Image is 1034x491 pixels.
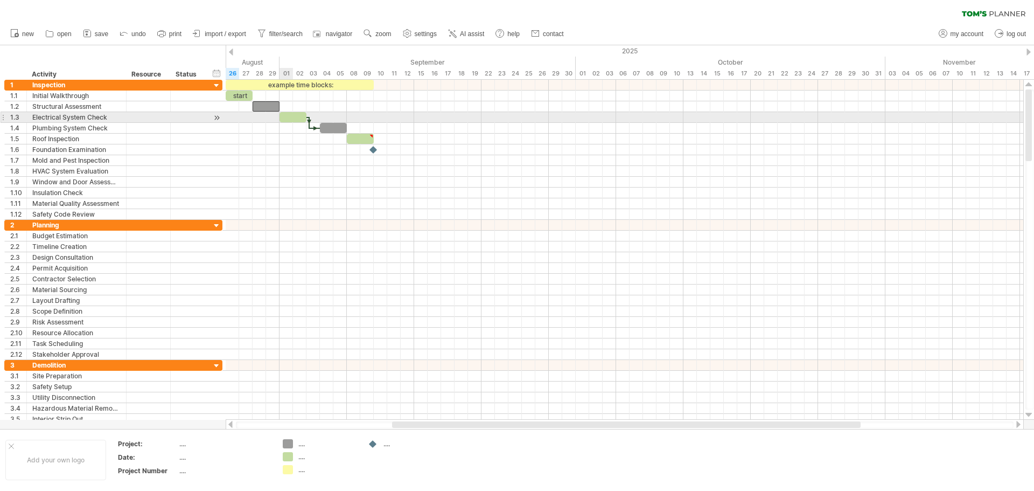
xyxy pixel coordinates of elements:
div: Wednesday, 17 September 2025 [441,68,455,79]
a: new [8,27,37,41]
div: Planning [32,220,121,230]
div: Risk Assessment [32,317,121,327]
a: contact [528,27,567,41]
span: new [22,30,34,38]
span: my account [951,30,983,38]
div: Monday, 10 November 2025 [953,68,966,79]
div: 1.6 [10,144,26,155]
div: October 2025 [576,57,885,68]
div: 1.3 [10,112,26,122]
div: Tuesday, 26 August 2025 [226,68,239,79]
div: Project: [118,439,177,448]
div: Tuesday, 9 September 2025 [360,68,374,79]
div: Site Preparation [32,371,121,381]
div: Activity [32,69,120,80]
div: .... [298,452,357,461]
div: Wednesday, 29 October 2025 [845,68,858,79]
div: scroll to activity [212,112,222,123]
div: 3.5 [10,414,26,424]
div: 1 [10,80,26,90]
div: Monday, 8 September 2025 [347,68,360,79]
div: Foundation Examination [32,144,121,155]
div: Roof Inspection [32,134,121,144]
div: Timeline Creation [32,241,121,252]
a: filter/search [255,27,306,41]
div: 1.2 [10,101,26,112]
div: 1.1 [10,91,26,101]
div: Add your own logo [5,440,106,480]
div: Wednesday, 12 November 2025 [980,68,993,79]
span: save [95,30,108,38]
div: Tuesday, 28 October 2025 [832,68,845,79]
a: help [493,27,523,41]
div: 3.2 [10,382,26,392]
div: Wednesday, 27 August 2025 [239,68,253,79]
div: 3.3 [10,392,26,403]
div: .... [179,453,270,462]
div: 1.5 [10,134,26,144]
div: Wednesday, 22 October 2025 [778,68,791,79]
div: 2.3 [10,252,26,262]
div: Tuesday, 21 October 2025 [764,68,778,79]
div: Friday, 14 November 2025 [1007,68,1020,79]
div: HVAC System Evaluation [32,166,121,176]
div: Friday, 12 September 2025 [401,68,414,79]
div: Wednesday, 3 September 2025 [306,68,320,79]
div: Tuesday, 7 October 2025 [630,68,643,79]
div: Wednesday, 1 October 2025 [576,68,589,79]
div: 2.9 [10,317,26,327]
div: Project Number [118,466,177,475]
div: Friday, 5 September 2025 [333,68,347,79]
div: Date: [118,453,177,462]
div: Tuesday, 4 November 2025 [899,68,912,79]
div: Tuesday, 11 November 2025 [966,68,980,79]
div: Insulation Check [32,188,121,198]
div: Thursday, 23 October 2025 [791,68,805,79]
div: Task Scheduling [32,338,121,349]
div: Friday, 31 October 2025 [872,68,885,79]
span: zoom [375,30,391,38]
div: .... [298,465,357,474]
div: Wednesday, 24 September 2025 [508,68,522,79]
div: 1.12 [10,209,26,219]
div: Thursday, 11 September 2025 [387,68,401,79]
div: Friday, 24 October 2025 [805,68,818,79]
div: .... [179,466,270,475]
a: settings [400,27,440,41]
div: 2.12 [10,349,26,359]
div: Electrical System Check [32,112,121,122]
span: settings [415,30,437,38]
div: 2.10 [10,328,26,338]
div: Monday, 1 September 2025 [280,68,293,79]
div: 2.11 [10,338,26,349]
a: AI assist [445,27,487,41]
div: Friday, 29 August 2025 [266,68,280,79]
div: Design Consultation [32,252,121,262]
div: Stakeholder Approval [32,349,121,359]
div: Window and Door Assessment [32,177,121,187]
div: 1.8 [10,166,26,176]
div: Tuesday, 30 September 2025 [562,68,576,79]
div: 2.5 [10,274,26,284]
div: Monday, 6 October 2025 [616,68,630,79]
div: start [226,91,253,101]
span: print [169,30,181,38]
div: 2.1 [10,231,26,241]
span: log out [1007,30,1026,38]
a: zoom [361,27,394,41]
div: Material Sourcing [32,285,121,295]
div: 2.8 [10,306,26,316]
div: Hazardous Material Removal [32,403,121,413]
div: Thursday, 30 October 2025 [858,68,872,79]
div: Permit Acquisition [32,263,121,273]
div: 1.4 [10,123,26,133]
div: 2.4 [10,263,26,273]
div: Layout Drafting [32,295,121,306]
div: September 2025 [280,57,576,68]
div: Contractor Selection [32,274,121,284]
div: Thursday, 4 September 2025 [320,68,333,79]
a: log out [992,27,1029,41]
div: Thursday, 6 November 2025 [926,68,939,79]
div: Thursday, 2 October 2025 [589,68,603,79]
div: Resource [131,69,164,80]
